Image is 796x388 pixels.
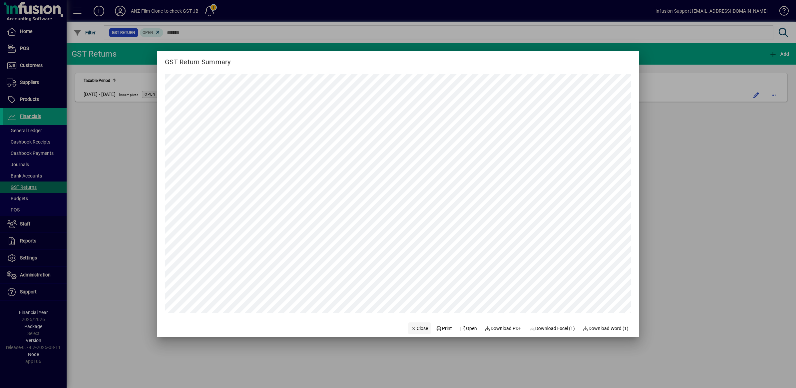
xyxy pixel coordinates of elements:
[436,325,452,332] span: Print
[460,325,477,332] span: Open
[433,322,455,334] button: Print
[157,51,239,67] h2: GST Return Summary
[457,322,480,334] a: Open
[583,325,629,332] span: Download Word (1)
[580,322,631,334] button: Download Word (1)
[411,325,428,332] span: Close
[408,322,431,334] button: Close
[529,325,575,332] span: Download Excel (1)
[485,325,522,332] span: Download PDF
[482,322,524,334] a: Download PDF
[527,322,578,334] button: Download Excel (1)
